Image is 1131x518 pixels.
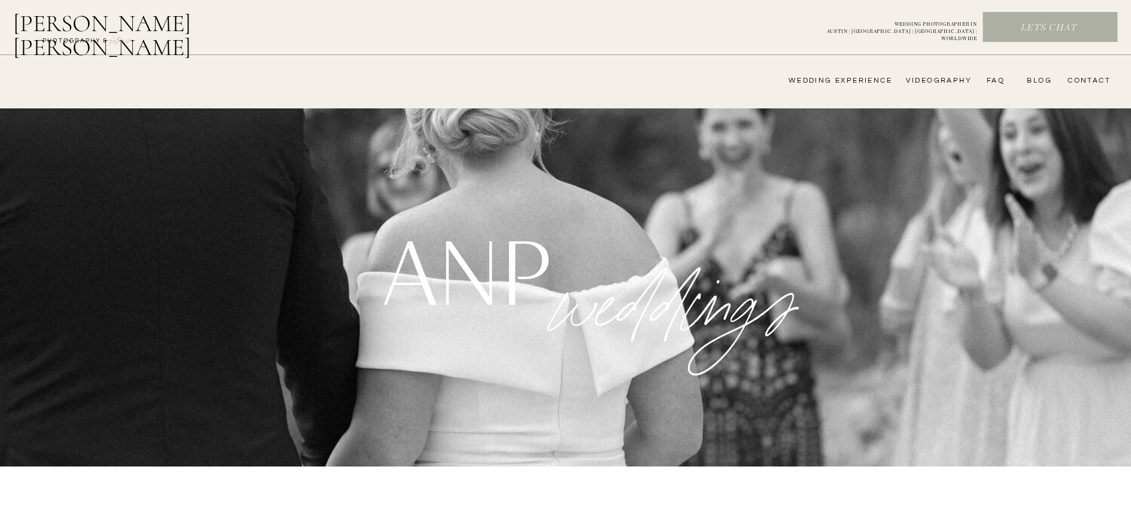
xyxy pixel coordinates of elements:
[383,225,545,312] h1: anp
[1064,76,1111,86] a: CONTACT
[807,21,977,34] p: WEDDING PHOTOGRAPHER IN AUSTIN | [GEOGRAPHIC_DATA] | [GEOGRAPHIC_DATA] | WORLDWIDE
[1023,76,1052,86] a: bLog
[13,11,253,40] a: [PERSON_NAME] [PERSON_NAME]
[902,76,972,86] a: videography
[983,22,1115,35] a: Lets chat
[36,37,114,51] a: photography &
[772,76,892,86] a: wedding experience
[532,207,830,295] p: WEDDINGS
[98,32,142,47] a: FILMs
[981,76,1005,86] a: FAQ
[807,21,977,34] a: WEDDING PHOTOGRAPHER INAUSTIN | [GEOGRAPHIC_DATA] | [GEOGRAPHIC_DATA] | WORLDWIDE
